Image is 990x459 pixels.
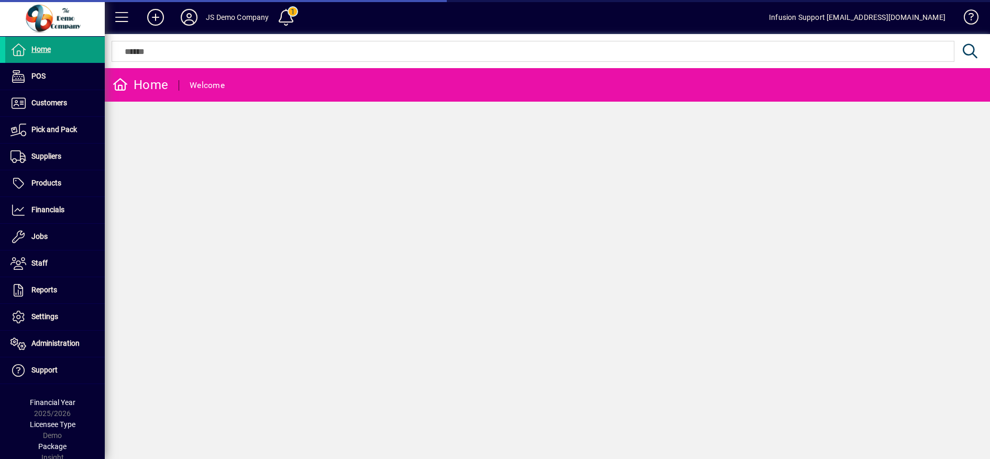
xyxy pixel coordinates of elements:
[31,179,61,187] span: Products
[172,8,206,27] button: Profile
[5,197,105,223] a: Financials
[31,205,64,214] span: Financials
[5,144,105,170] a: Suppliers
[38,442,67,451] span: Package
[31,312,58,321] span: Settings
[5,304,105,330] a: Settings
[5,277,105,303] a: Reports
[769,9,945,26] div: Infusion Support [EMAIL_ADDRESS][DOMAIN_NAME]
[31,286,57,294] span: Reports
[31,152,61,160] span: Suppliers
[31,125,77,134] span: Pick and Pack
[31,339,80,347] span: Administration
[113,76,168,93] div: Home
[30,398,75,407] span: Financial Year
[5,250,105,277] a: Staff
[31,232,48,241] span: Jobs
[31,99,67,107] span: Customers
[5,357,105,384] a: Support
[5,63,105,90] a: POS
[206,9,269,26] div: JS Demo Company
[5,331,105,357] a: Administration
[31,72,46,80] span: POS
[956,2,977,36] a: Knowledge Base
[31,366,58,374] span: Support
[31,45,51,53] span: Home
[139,8,172,27] button: Add
[30,420,75,429] span: Licensee Type
[5,170,105,196] a: Products
[5,224,105,250] a: Jobs
[31,259,48,267] span: Staff
[5,90,105,116] a: Customers
[5,117,105,143] a: Pick and Pack
[190,77,225,94] div: Welcome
